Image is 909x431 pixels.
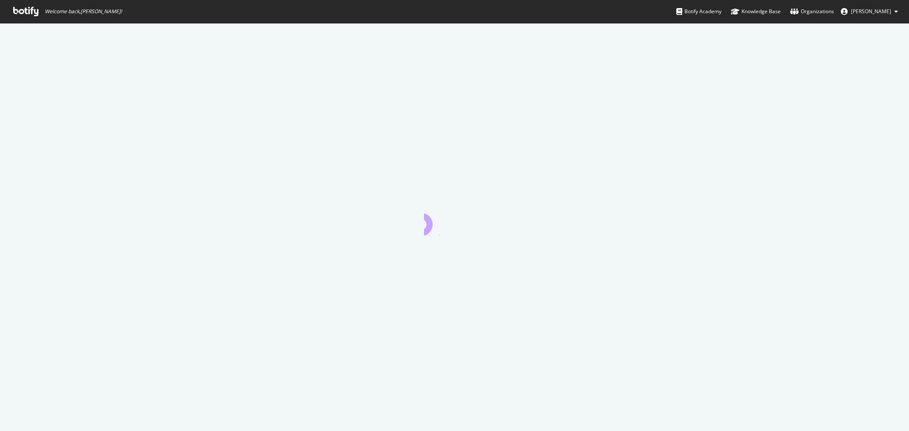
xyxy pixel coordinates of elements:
[834,5,905,18] button: [PERSON_NAME]
[45,8,122,15] span: Welcome back, [PERSON_NAME] !
[424,205,485,236] div: animation
[851,8,891,15] span: Michalla Mannino
[676,7,721,16] div: Botify Academy
[731,7,781,16] div: Knowledge Base
[790,7,834,16] div: Organizations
